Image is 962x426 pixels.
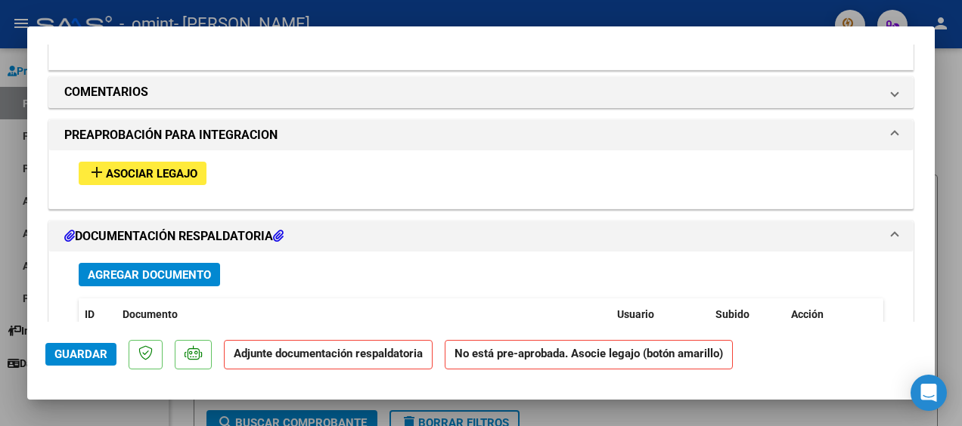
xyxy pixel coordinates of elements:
span: Asociar Legajo [106,167,197,181]
datatable-header-cell: Documento [116,298,611,331]
div: PREAPROBACIÓN PARA INTEGRACION [49,150,913,208]
button: Agregar Documento [79,263,220,286]
h1: COMENTARIOS [64,83,148,101]
mat-expansion-panel-header: DOCUMENTACIÓN RESPALDATORIA [49,221,913,252]
span: Usuario [617,308,654,320]
datatable-header-cell: Usuario [611,298,709,331]
span: Agregar Documento [88,268,211,282]
span: Guardar [54,347,107,361]
div: Open Intercom Messenger [911,375,947,411]
mat-expansion-panel-header: COMENTARIOS [49,77,913,107]
span: Acción [791,308,824,320]
datatable-header-cell: Acción [785,298,861,331]
strong: Adjunte documentación respaldatoria [234,347,423,360]
mat-icon: add [88,163,106,181]
span: Subido [715,308,749,320]
h1: DOCUMENTACIÓN RESPALDATORIA [64,227,284,245]
strong: No está pre-aprobada. Asocie legajo (botón amarillo) [445,340,733,369]
button: Asociar Legajo [79,162,206,185]
datatable-header-cell: ID [79,298,116,331]
h1: PREAPROBACIÓN PARA INTEGRACION [64,126,278,144]
span: ID [85,308,95,320]
span: Documento [123,308,178,320]
mat-expansion-panel-header: PREAPROBACIÓN PARA INTEGRACION [49,120,913,150]
datatable-header-cell: Subido [709,298,785,331]
button: Guardar [45,343,116,366]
